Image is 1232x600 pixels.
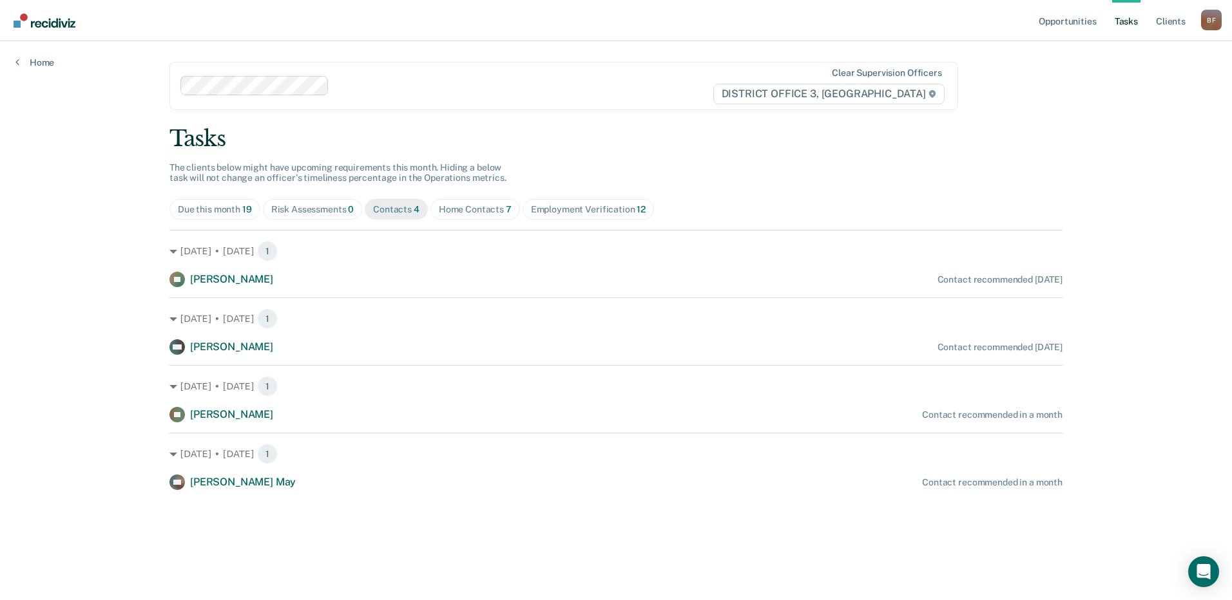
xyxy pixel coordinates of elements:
[169,126,1063,152] div: Tasks
[531,204,646,215] div: Employment Verification
[938,342,1063,353] div: Contact recommended [DATE]
[1201,10,1222,30] div: B F
[1201,10,1222,30] button: Profile dropdown button
[938,274,1063,285] div: Contact recommended [DATE]
[637,204,646,214] span: 12
[257,444,278,464] span: 1
[506,204,512,214] span: 7
[922,409,1063,420] div: Contact recommended in a month
[271,204,354,215] div: Risk Assessments
[257,376,278,397] span: 1
[190,341,273,353] span: [PERSON_NAME]
[169,162,506,183] span: The clients below might have upcoming requirements this month. Hiding a below task will not chang...
[713,84,945,104] span: DISTRICT OFFICE 3, [GEOGRAPHIC_DATA]
[15,57,54,68] a: Home
[414,204,419,214] span: 4
[169,308,1063,329] div: [DATE] • [DATE] 1
[257,308,278,329] span: 1
[257,241,278,261] span: 1
[169,444,1063,464] div: [DATE] • [DATE] 1
[169,241,1063,261] div: [DATE] • [DATE] 1
[190,476,296,488] span: [PERSON_NAME] May
[190,273,273,285] span: [PERSON_NAME]
[348,204,354,214] span: 0
[832,68,941,79] div: Clear supervision officers
[1188,556,1219,587] div: Open Intercom Messenger
[922,477,1063,488] div: Contact recommended in a month
[190,408,273,420] span: [PERSON_NAME]
[373,204,419,215] div: Contacts
[242,204,252,214] span: 19
[169,376,1063,397] div: [DATE] • [DATE] 1
[439,204,512,215] div: Home Contacts
[178,204,252,215] div: Due this month
[14,14,75,28] img: Recidiviz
